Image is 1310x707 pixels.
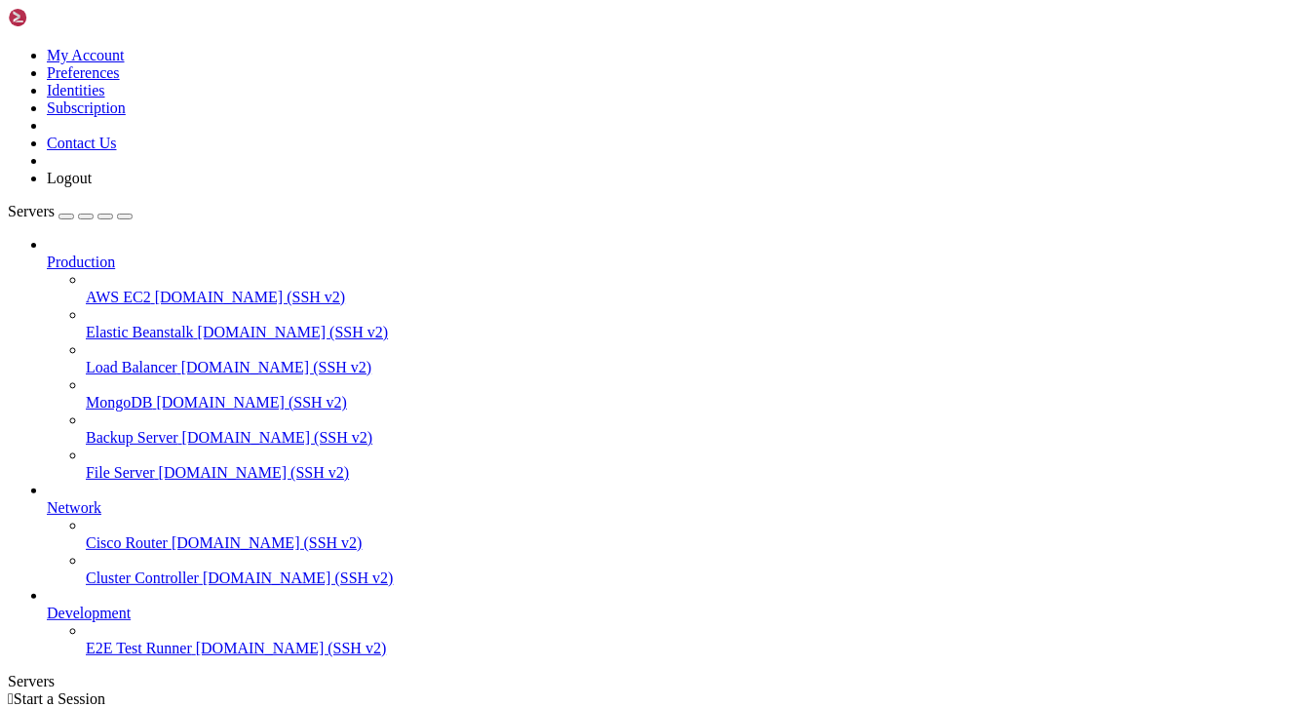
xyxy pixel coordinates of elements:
span: Backup Server [86,429,178,446]
span: AWS EC2 [86,289,151,305]
span: [DOMAIN_NAME] (SSH v2) [181,359,372,375]
li: Cluster Controller [DOMAIN_NAME] (SSH v2) [86,552,1302,587]
span: [DOMAIN_NAME] (SSH v2) [203,570,394,586]
li: E2E Test Runner [DOMAIN_NAME] (SSH v2) [86,622,1302,657]
span: Network [47,499,101,516]
a: Development [47,605,1302,622]
span: [DOMAIN_NAME] (SSH v2) [156,394,347,411]
li: Development [47,587,1302,657]
a: Elastic Beanstalk [DOMAIN_NAME] (SSH v2) [86,324,1302,341]
span: Elastic Beanstalk [86,324,194,340]
img: Shellngn [8,8,120,27]
li: MongoDB [DOMAIN_NAME] (SSH v2) [86,376,1302,412]
li: Cisco Router [DOMAIN_NAME] (SSH v2) [86,517,1302,552]
a: Cluster Controller [DOMAIN_NAME] (SSH v2) [86,570,1302,587]
span: Cisco Router [86,534,168,551]
span: Production [47,254,115,270]
a: Backup Server [DOMAIN_NAME] (SSH v2) [86,429,1302,447]
li: Network [47,482,1302,587]
span: [DOMAIN_NAME] (SSH v2) [196,640,387,656]
span:  [8,690,14,707]
span: [DOMAIN_NAME] (SSH v2) [159,464,350,481]
a: AWS EC2 [DOMAIN_NAME] (SSH v2) [86,289,1302,306]
a: Identities [47,82,105,98]
a: Contact Us [47,135,117,151]
span: [DOMAIN_NAME] (SSH v2) [182,429,373,446]
a: Production [47,254,1302,271]
span: Development [47,605,131,621]
div: Servers [8,673,1302,690]
span: [DOMAIN_NAME] (SSH v2) [198,324,389,340]
a: Preferences [47,64,120,81]
a: Network [47,499,1302,517]
span: Load Balancer [86,359,177,375]
span: Cluster Controller [86,570,199,586]
a: My Account [47,47,125,63]
span: Servers [8,203,55,219]
li: Production [47,236,1302,482]
li: Elastic Beanstalk [DOMAIN_NAME] (SSH v2) [86,306,1302,341]
a: Logout [47,170,92,186]
a: Subscription [47,99,126,116]
span: [DOMAIN_NAME] (SSH v2) [155,289,346,305]
span: Start a Session [14,690,105,707]
a: Servers [8,203,133,219]
li: AWS EC2 [DOMAIN_NAME] (SSH v2) [86,271,1302,306]
li: Backup Server [DOMAIN_NAME] (SSH v2) [86,412,1302,447]
li: File Server [DOMAIN_NAME] (SSH v2) [86,447,1302,482]
span: MongoDB [86,394,152,411]
span: [DOMAIN_NAME] (SSH v2) [172,534,363,551]
a: E2E Test Runner [DOMAIN_NAME] (SSH v2) [86,640,1302,657]
a: File Server [DOMAIN_NAME] (SSH v2) [86,464,1302,482]
a: MongoDB [DOMAIN_NAME] (SSH v2) [86,394,1302,412]
span: File Server [86,464,155,481]
a: Load Balancer [DOMAIN_NAME] (SSH v2) [86,359,1302,376]
li: Load Balancer [DOMAIN_NAME] (SSH v2) [86,341,1302,376]
span: E2E Test Runner [86,640,192,656]
a: Cisco Router [DOMAIN_NAME] (SSH v2) [86,534,1302,552]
